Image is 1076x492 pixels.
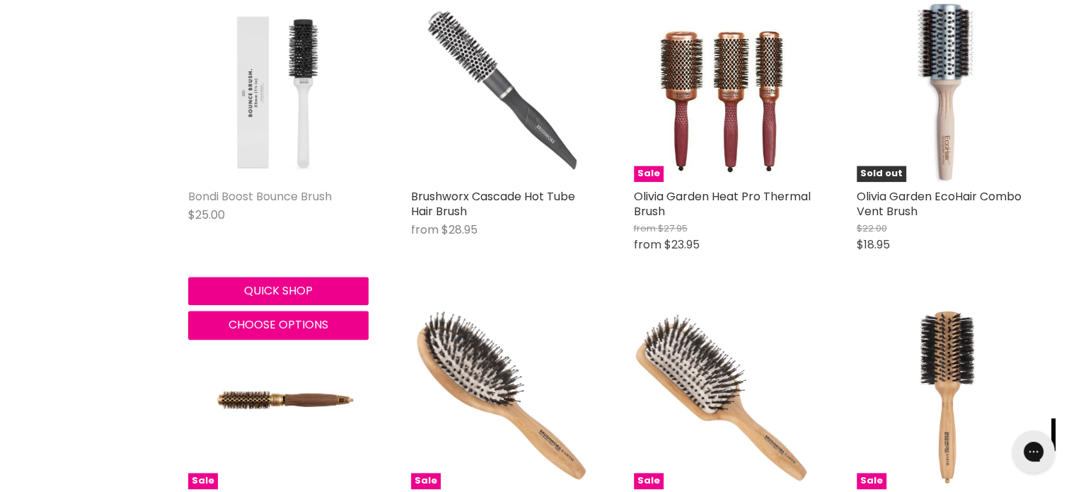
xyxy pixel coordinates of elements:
[634,188,811,219] a: Olivia Garden Heat Pro Thermal Brush
[188,188,332,205] a: Bondi Boost Bounce Brush
[634,236,661,253] span: from
[857,236,890,253] span: $18.95
[188,473,218,489] span: Sale
[188,277,369,305] button: Quick shop
[634,1,814,182] a: Olivia Garden Heat Pro Thermal BrushSale
[188,369,369,429] img: Olivia Garden NanoThermic Ceramic & Ion Round Thermal Collection
[411,1,591,182] img: Brushworx Cascade Hot Tube Hair Brush
[411,473,441,489] span: Sale
[857,473,886,489] span: Sale
[857,188,1022,219] a: Olivia Garden EcoHair Combo Vent Brush
[857,166,906,182] span: Sold out
[441,222,478,238] span: $28.95
[411,311,591,488] img: Brushworx Earth Bamboo Collection - Cushion Brush
[658,222,688,235] span: $27.95
[1005,425,1062,478] iframe: Gorgias live chat messenger
[857,1,1037,182] img: Olivia Garden EcoHair Combo Vent Brush
[857,222,887,235] span: $22.00
[411,309,591,489] a: Brushworx Earth Bamboo Collection - Cushion BrushSale
[634,222,656,235] span: from
[188,1,369,182] img: Bondi Boost Bounce Brush
[411,188,575,219] a: Brushworx Cascade Hot Tube Hair Brush
[664,236,700,253] span: $23.95
[915,309,978,489] img: Brushworx Earth Bamboo Collection - X-Large
[228,316,328,333] span: Choose options
[188,311,369,339] button: Choose options
[634,313,814,484] img: Brushworx Earth Bamboo Collection - Paddle Brush
[188,309,369,489] a: Olivia Garden NanoThermic Ceramic & Ion Round Thermal CollectionSale
[634,473,664,489] span: Sale
[411,222,439,238] span: from
[634,166,664,182] span: Sale
[634,309,814,489] a: Brushworx Earth Bamboo Collection - Paddle BrushSale
[188,207,225,223] span: $25.00
[857,1,1037,182] a: Olivia Garden EcoHair Combo Vent BrushSold out
[652,1,797,182] img: Olivia Garden Heat Pro Thermal Brush
[857,309,1037,489] a: Brushworx Earth Bamboo Collection - X-LargeSale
